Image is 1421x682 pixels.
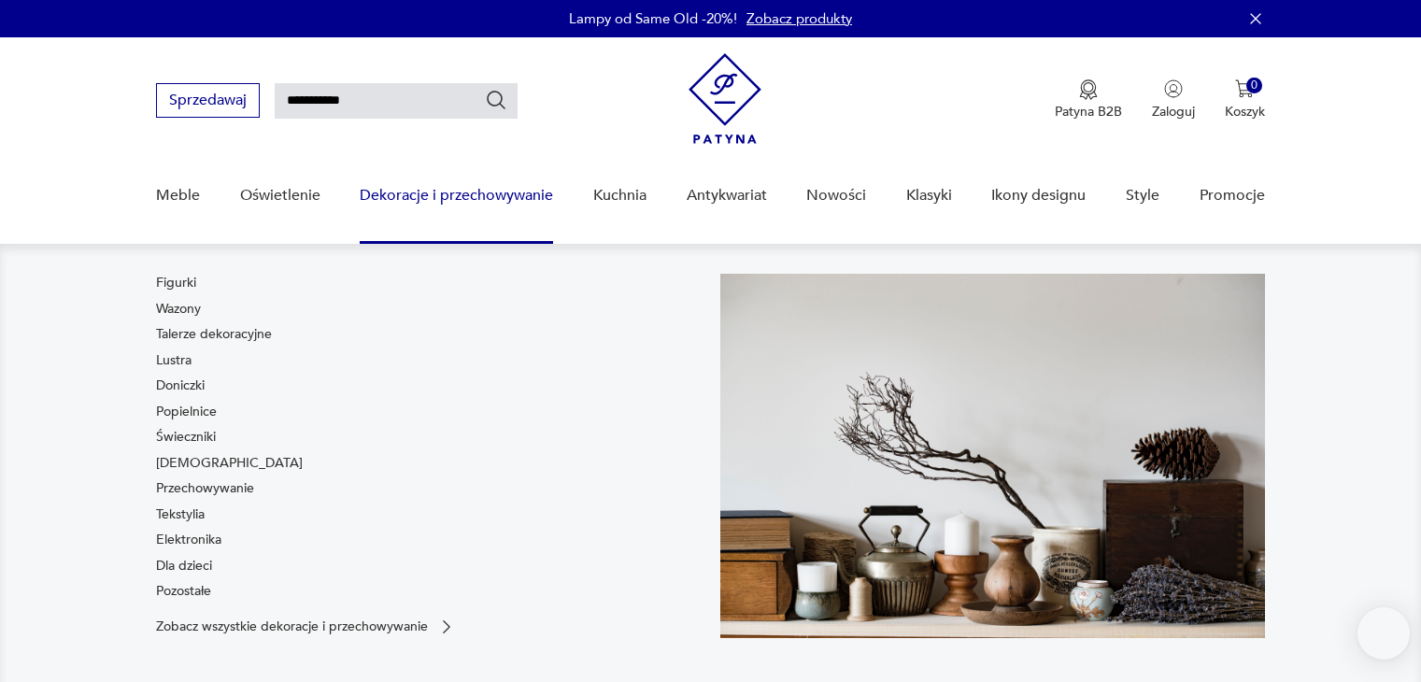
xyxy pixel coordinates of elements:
button: Szukaj [485,89,507,111]
img: Ikonka użytkownika [1164,79,1183,98]
div: 0 [1246,78,1262,93]
a: Style [1126,160,1159,232]
a: Nowości [806,160,866,232]
p: Koszyk [1225,103,1265,121]
a: Klasyki [906,160,952,232]
a: Tekstylia [156,505,205,524]
img: Ikona koszyka [1235,79,1254,98]
button: Zaloguj [1152,79,1195,121]
a: Figurki [156,274,196,292]
p: Zobacz wszystkie dekoracje i przechowywanie [156,620,428,632]
p: Lampy od Same Old -20%! [569,9,737,28]
a: [DEMOGRAPHIC_DATA] [156,454,303,473]
a: Zobacz wszystkie dekoracje i przechowywanie [156,618,456,636]
a: Sprzedawaj [156,95,260,108]
a: Wazony [156,300,201,319]
button: Sprzedawaj [156,83,260,118]
iframe: Smartsupp widget button [1357,607,1410,660]
a: Oświetlenie [240,160,320,232]
img: Patyna - sklep z meblami i dekoracjami vintage [689,53,761,144]
a: Przechowywanie [156,479,254,498]
a: Lustra [156,351,192,370]
button: 0Koszyk [1225,79,1265,121]
a: Pozostałe [156,582,211,601]
a: Dekoracje i przechowywanie [360,160,553,232]
a: Promocje [1200,160,1265,232]
a: Kuchnia [593,160,647,232]
a: Ikona medaluPatyna B2B [1055,79,1122,121]
a: Zobacz produkty [746,9,852,28]
a: Meble [156,160,200,232]
button: Patyna B2B [1055,79,1122,121]
img: Ikona medalu [1079,79,1098,100]
a: Ikony designu [991,160,1086,232]
p: Patyna B2B [1055,103,1122,121]
a: Doniczki [156,377,205,395]
a: Talerze dekoracyjne [156,325,272,344]
a: Dla dzieci [156,557,212,575]
a: Elektronika [156,531,221,549]
p: Zaloguj [1152,103,1195,121]
a: Świeczniki [156,428,216,447]
a: Popielnice [156,403,217,421]
a: Antykwariat [687,160,767,232]
img: cfa44e985ea346226f89ee8969f25989.jpg [720,274,1265,637]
